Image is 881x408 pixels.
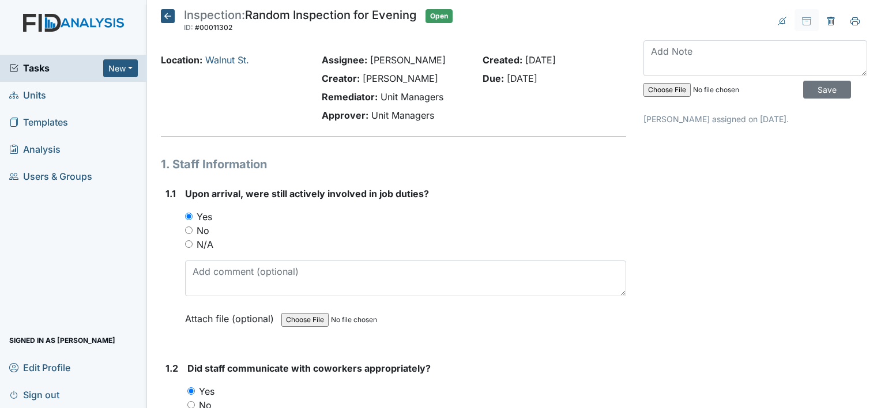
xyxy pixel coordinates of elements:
label: 1.2 [165,361,178,375]
span: Open [426,9,453,23]
input: No [185,226,193,234]
label: No [197,224,209,237]
p: [PERSON_NAME] assigned on [DATE]. [643,113,867,125]
span: Inspection: [184,8,245,22]
span: [PERSON_NAME] [363,73,438,84]
input: Yes [185,213,193,220]
input: Yes [187,387,195,395]
label: N/A [197,237,213,251]
span: Units [9,86,46,104]
span: Edit Profile [9,358,70,376]
input: Save [803,81,851,99]
strong: Creator: [322,73,360,84]
span: #00011302 [195,23,232,32]
span: Upon arrival, were still actively involved in job duties? [185,188,429,199]
strong: Assignee: [322,54,367,66]
span: [PERSON_NAME] [370,54,446,66]
label: 1.1 [165,187,176,201]
span: ID: [184,23,193,32]
a: Tasks [9,61,103,75]
span: Sign out [9,386,59,403]
span: Did staff communicate with coworkers appropriately? [187,362,431,374]
span: Templates [9,114,68,131]
strong: Created: [483,54,522,66]
h1: 1. Staff Information [161,156,626,173]
span: Unit Managers [371,109,434,121]
strong: Approver: [322,109,368,121]
span: Users & Groups [9,168,92,186]
label: Yes [199,384,214,398]
span: Analysis [9,141,61,158]
div: Random Inspection for Evening [184,9,416,35]
strong: Remediator: [322,91,378,103]
a: Walnut St. [205,54,249,66]
span: Unit Managers [381,91,443,103]
input: N/A [185,240,193,248]
button: New [103,59,138,77]
strong: Location: [161,54,202,66]
span: [DATE] [525,54,556,66]
label: Attach file (optional) [185,305,278,326]
strong: Due: [483,73,504,84]
span: Signed in as [PERSON_NAME] [9,331,115,349]
label: Yes [197,210,212,224]
span: [DATE] [507,73,537,84]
